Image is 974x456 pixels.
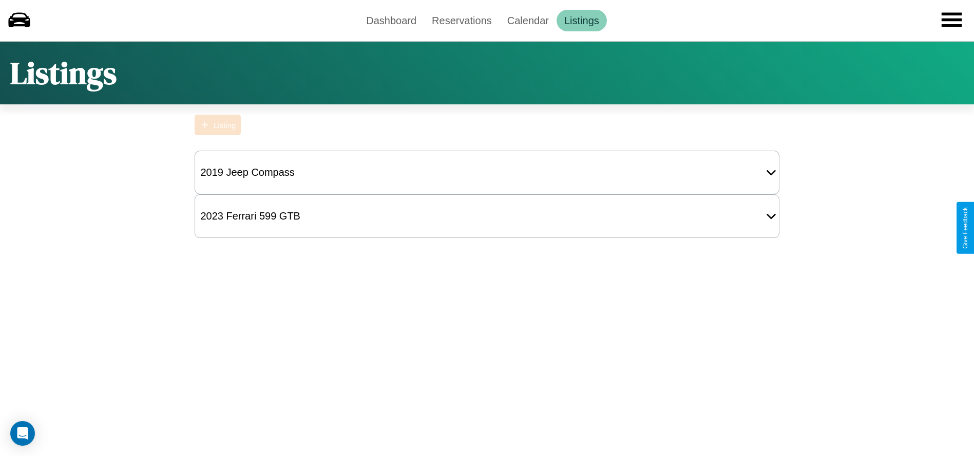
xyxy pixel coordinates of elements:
[214,121,236,130] div: Listing
[195,205,305,227] div: 2023 Ferrari 599 GTB
[195,115,241,135] button: Listing
[962,207,969,249] div: Give Feedback
[424,10,500,31] a: Reservations
[10,421,35,446] div: Open Intercom Messenger
[500,10,557,31] a: Calendar
[557,10,607,31] a: Listings
[195,161,299,184] div: 2019 Jeep Compass
[358,10,424,31] a: Dashboard
[10,52,117,94] h1: Listings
